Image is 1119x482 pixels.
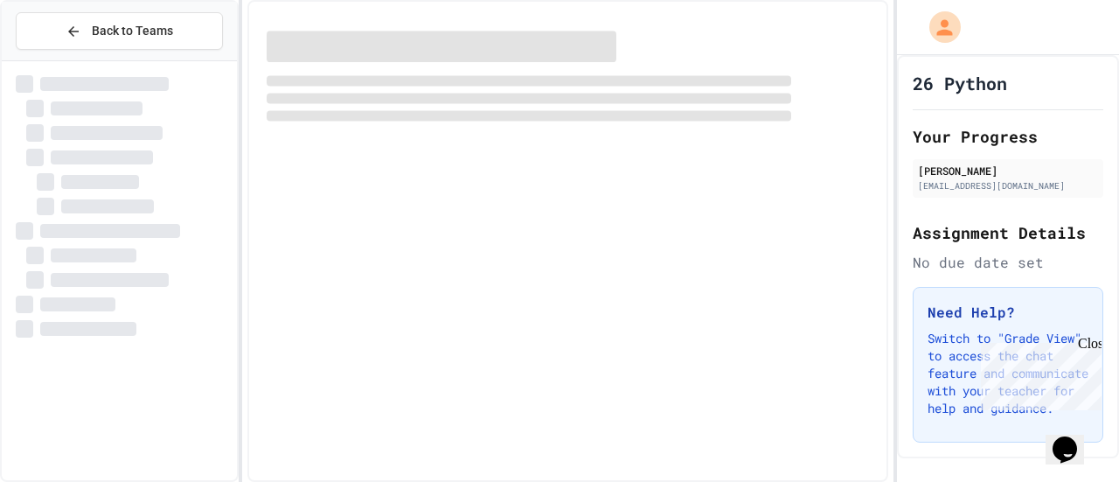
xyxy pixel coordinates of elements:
iframe: chat widget [974,336,1102,410]
h1: 26 Python [913,71,1007,95]
iframe: chat widget [1046,412,1102,465]
div: My Account [911,7,965,47]
div: [PERSON_NAME] [918,163,1098,178]
h2: Your Progress [913,124,1103,149]
div: [EMAIL_ADDRESS][DOMAIN_NAME] [918,179,1098,192]
h3: Need Help? [928,302,1088,323]
span: Back to Teams [92,22,173,40]
div: No due date set [913,252,1103,273]
div: Chat with us now!Close [7,7,121,111]
p: Switch to "Grade View" to access the chat feature and communicate with your teacher for help and ... [928,330,1088,417]
h2: Assignment Details [913,220,1103,245]
button: Back to Teams [16,12,223,50]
